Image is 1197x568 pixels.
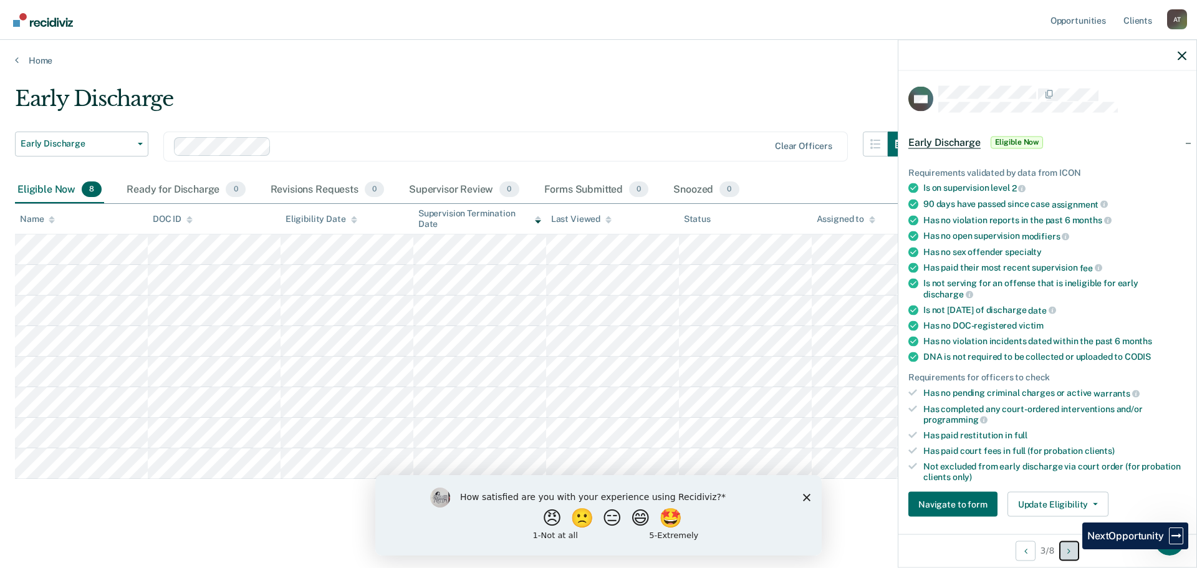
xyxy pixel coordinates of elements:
[923,445,1186,456] div: Has paid court fees in full (for probation
[775,141,832,152] div: Clear officers
[418,208,541,229] div: Supervision Termination Date
[671,176,741,204] div: Snoozed
[365,181,384,198] span: 0
[923,320,1186,331] div: Has no DOC-registered
[1072,215,1112,225] span: months
[991,136,1044,148] span: Eligible Now
[15,176,104,204] div: Eligible Now
[406,176,522,204] div: Supervisor Review
[923,198,1186,209] div: 90 days have passed since case
[629,181,648,198] span: 0
[923,278,1186,299] div: Is not serving for an offense that is ineligible for early
[719,181,739,198] span: 0
[153,214,193,224] div: DOC ID
[20,214,55,224] div: Name
[551,214,612,224] div: Last Viewed
[923,388,1186,399] div: Has no pending criminal charges or active
[1122,336,1152,346] span: months
[923,403,1186,425] div: Has completed any court-ordered interventions and/or
[82,181,102,198] span: 8
[542,176,651,204] div: Forms Submitted
[124,176,248,204] div: Ready for Discharge
[908,136,981,148] span: Early Discharge
[1167,9,1187,29] div: A T
[908,492,1002,517] a: Navigate to form link
[1016,541,1036,561] button: Previous Opportunity
[1019,320,1044,330] span: victim
[286,214,357,224] div: Eligibility Date
[923,461,1186,482] div: Not excluded from early discharge via court order (for probation clients
[15,55,1182,66] a: Home
[1155,526,1185,556] iframe: Intercom live chat
[15,86,913,122] div: Early Discharge
[923,231,1186,242] div: Has no open supervision
[1052,199,1108,209] span: assignment
[953,471,972,481] span: only)
[923,246,1186,257] div: Has no sex offender
[1005,246,1042,256] span: specialty
[923,352,1186,362] div: DNA is not required to be collected or uploaded to
[1022,231,1070,241] span: modifiers
[923,262,1186,273] div: Has paid their most recent supervision
[1080,262,1102,272] span: fee
[21,138,133,149] span: Early Discharge
[898,122,1196,162] div: Early DischargeEligible Now
[923,336,1186,347] div: Has no violation incidents dated within the past 6
[898,534,1196,567] div: 3 / 8
[908,167,1186,178] div: Requirements validated by data from ICON
[375,475,822,556] iframe: Survey by Kim from Recidiviz
[923,183,1186,194] div: Is on supervision level
[908,372,1186,383] div: Requirements for officers to check
[13,13,73,27] img: Recidiviz
[1059,541,1079,561] button: Next Opportunity
[1167,9,1187,29] button: Profile dropdown button
[923,430,1186,441] div: Has paid restitution in
[268,176,387,204] div: Revisions Requests
[1007,492,1108,517] button: Update Eligibility
[1012,183,1026,193] span: 2
[1094,388,1140,398] span: warrants
[1085,445,1115,455] span: clients)
[1014,430,1027,440] span: full
[226,181,245,198] span: 0
[817,214,875,224] div: Assigned to
[923,304,1186,315] div: Is not [DATE] of discharge
[923,415,988,425] span: programming
[923,289,973,299] span: discharge
[1125,352,1151,362] span: CODIS
[684,214,711,224] div: Status
[1028,305,1055,315] span: date
[499,181,519,198] span: 0
[908,492,997,517] button: Navigate to form
[923,214,1186,226] div: Has no violation reports in the past 6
